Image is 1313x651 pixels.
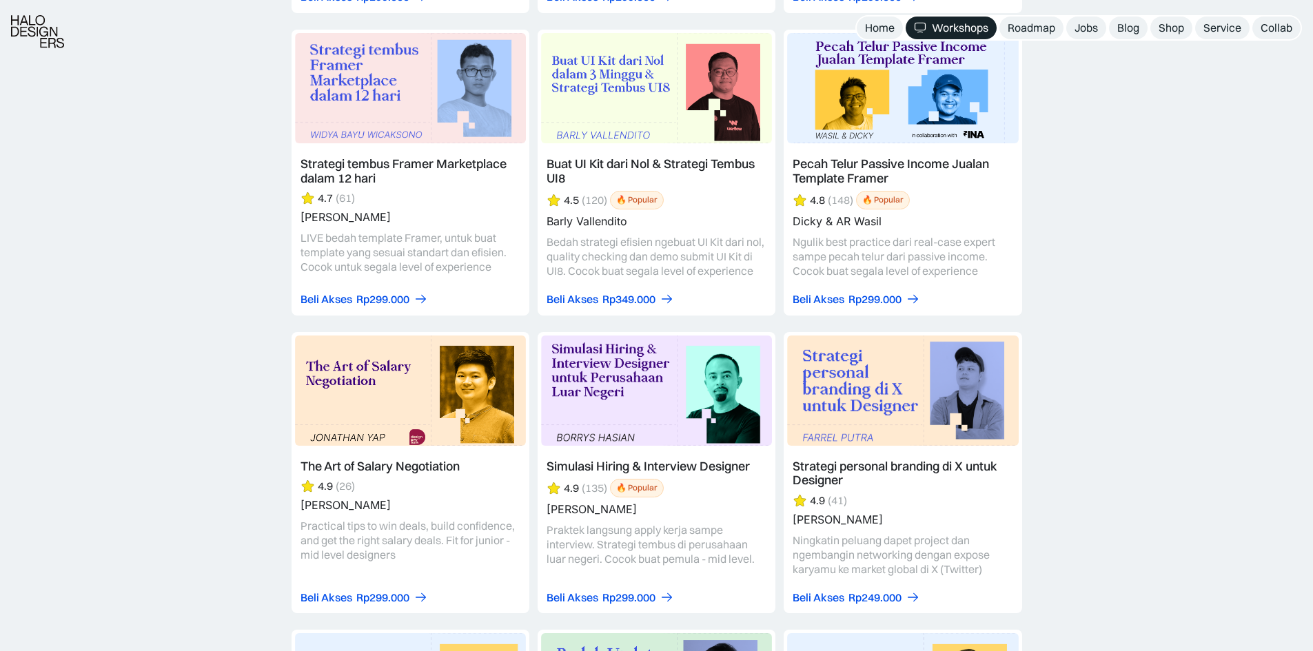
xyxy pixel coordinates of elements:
[301,292,352,307] div: Beli Akses
[848,292,902,307] div: Rp299.000
[1252,17,1301,39] a: Collab
[1203,21,1241,35] div: Service
[547,590,674,605] a: Beli AksesRp299.000
[1195,17,1250,39] a: Service
[1261,21,1292,35] div: Collab
[356,292,409,307] div: Rp299.000
[857,17,903,39] a: Home
[1117,21,1139,35] div: Blog
[547,292,674,307] a: Beli AksesRp349.000
[793,292,920,307] a: Beli AksesRp299.000
[602,590,655,605] div: Rp299.000
[906,17,997,39] a: Workshops
[865,21,895,35] div: Home
[356,590,409,605] div: Rp299.000
[1109,17,1148,39] a: Blog
[793,590,920,605] a: Beli AksesRp249.000
[1008,21,1055,35] div: Roadmap
[301,590,428,605] a: Beli AksesRp299.000
[1066,17,1106,39] a: Jobs
[547,292,598,307] div: Beli Akses
[1150,17,1192,39] a: Shop
[793,590,844,605] div: Beli Akses
[1075,21,1098,35] div: Jobs
[793,292,844,307] div: Beli Akses
[848,590,902,605] div: Rp249.000
[301,590,352,605] div: Beli Akses
[999,17,1063,39] a: Roadmap
[301,292,428,307] a: Beli AksesRp299.000
[932,21,988,35] div: Workshops
[547,590,598,605] div: Beli Akses
[1159,21,1184,35] div: Shop
[602,292,655,307] div: Rp349.000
